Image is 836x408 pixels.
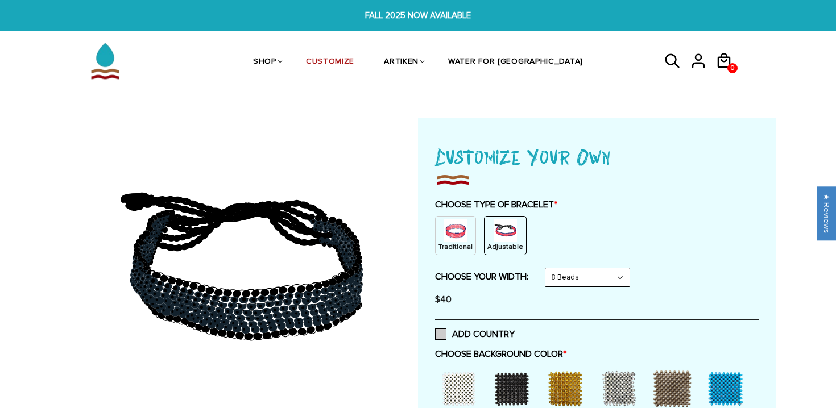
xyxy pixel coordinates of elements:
[435,199,759,210] label: CHOOSE TYPE OF BRACELET
[384,33,419,91] a: ARTIKEN
[435,216,476,255] div: Non String
[448,33,583,91] a: WATER FOR [GEOGRAPHIC_DATA]
[728,60,737,77] span: 0
[435,271,528,282] label: CHOOSE YOUR WIDTH:
[306,33,354,91] a: CUSTOMIZE
[435,328,515,340] label: ADD COUNTRY
[438,242,473,252] p: Traditional
[444,219,467,242] img: non-string.png
[435,348,759,360] label: CHOOSE BACKGROUND COLOR
[435,172,470,188] img: imgboder_100x.png
[435,294,452,305] span: $40
[715,73,741,74] a: 0
[487,242,523,252] p: Adjustable
[494,219,517,242] img: string.PNG
[435,141,759,172] h1: Customize Your Own
[484,216,527,255] div: String
[253,33,276,91] a: SHOP
[258,9,578,22] span: FALL 2025 NOW AVAILABLE
[817,186,836,240] div: Click to open Judge.me floating reviews tab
